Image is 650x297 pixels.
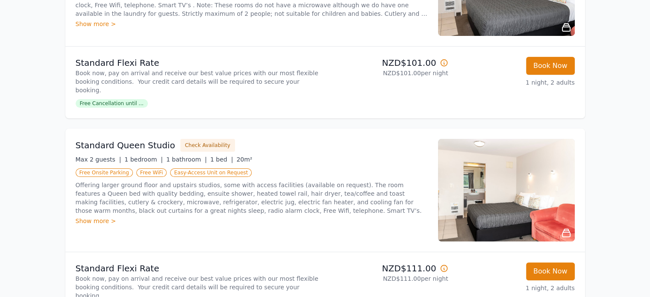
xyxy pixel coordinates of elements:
[76,156,121,163] span: Max 2 guests |
[76,262,322,274] p: Standard Flexi Rate
[76,20,428,28] div: Show more >
[166,156,207,163] span: 1 bathroom |
[455,284,575,292] p: 1 night, 2 adults
[76,99,148,108] span: Free Cancellation until ...
[236,156,252,163] span: 20m²
[170,168,252,177] span: Easy-Access Unit on Request
[180,139,235,152] button: Check Availability
[76,217,428,225] div: Show more >
[136,168,167,177] span: Free WiFi
[329,57,448,69] p: NZD$101.00
[455,78,575,87] p: 1 night, 2 adults
[210,156,233,163] span: 1 bed |
[329,274,448,283] p: NZD$111.00 per night
[76,181,428,215] p: Offering larger ground floor and upstairs studios, some with access facilities (available on requ...
[76,69,322,94] p: Book now, pay on arrival and receive our best value prices with our most flexible booking conditi...
[76,139,175,151] h3: Standard Queen Studio
[526,57,575,75] button: Book Now
[124,156,163,163] span: 1 bedroom |
[329,69,448,77] p: NZD$101.00 per night
[76,168,133,177] span: Free Onsite Parking
[76,57,322,69] p: Standard Flexi Rate
[526,262,575,280] button: Book Now
[329,262,448,274] p: NZD$111.00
